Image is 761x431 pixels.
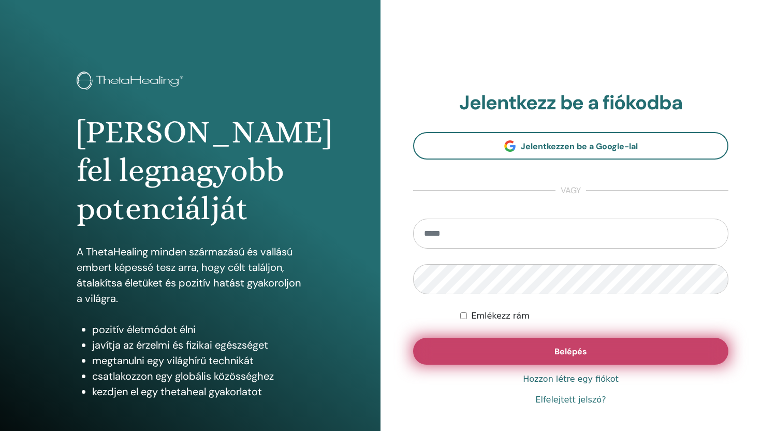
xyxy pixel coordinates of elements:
[92,322,304,337] li: pozitív életmódot élni
[77,244,304,306] p: A ThetaHealing minden származású és vallású embert képessé tesz arra, hogy célt találjon, átalakí...
[460,310,728,322] div: Keep me authenticated indefinitely or until I manually logout
[523,373,619,385] a: Hozzon létre egy fiókot
[92,353,304,368] li: megtanulni egy világhírű technikát
[413,338,728,365] button: Belépés
[413,132,728,160] a: Jelentkezzen be a Google-lal
[521,141,638,152] span: Jelentkezzen be a Google-lal
[92,337,304,353] li: javítja az érzelmi és fizikai egészséget
[471,310,529,322] label: Emlékezz rám
[92,384,304,399] li: kezdjen el egy thetaheal gyakorlatot
[554,346,587,357] span: Belépés
[535,394,606,406] a: Elfelejtett jelszó?
[92,368,304,384] li: csatlakozzon egy globális közösséghez
[555,184,586,197] span: vagy
[77,113,304,228] h1: [PERSON_NAME] fel legnagyobb potenciálját
[413,91,728,115] h2: Jelentkezz be a fiókodba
